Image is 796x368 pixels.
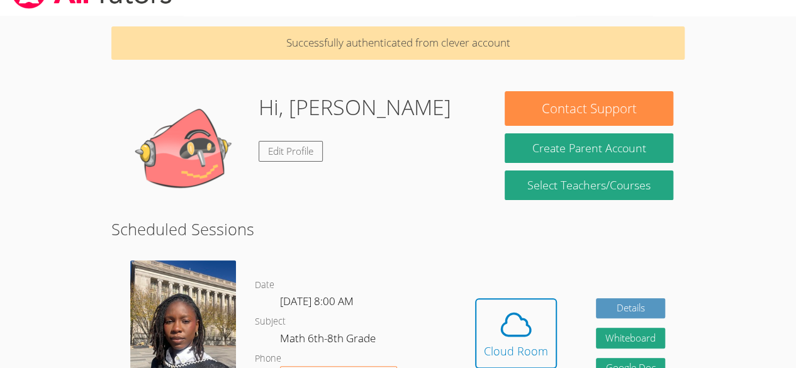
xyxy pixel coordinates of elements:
[123,91,249,217] img: default.png
[484,342,548,360] div: Cloud Room
[255,314,286,330] dt: Subject
[596,298,665,319] a: Details
[259,141,323,162] a: Edit Profile
[505,170,673,200] a: Select Teachers/Courses
[259,91,451,123] h1: Hi, [PERSON_NAME]
[505,133,673,163] button: Create Parent Account
[505,91,673,126] button: Contact Support
[111,217,685,241] h2: Scheduled Sessions
[280,294,354,308] span: [DATE] 8:00 AM
[596,328,665,348] button: Whiteboard
[255,277,274,293] dt: Date
[111,26,685,60] p: Successfully authenticated from clever account
[255,351,281,367] dt: Phone
[280,330,378,351] dd: Math 6th-8th Grade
